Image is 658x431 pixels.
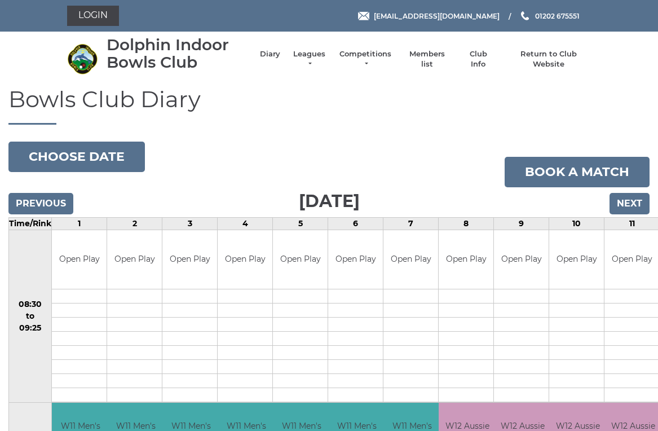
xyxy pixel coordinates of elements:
td: 5 [273,217,328,230]
td: 3 [162,217,218,230]
td: Open Play [549,230,604,289]
td: 4 [218,217,273,230]
img: Dolphin Indoor Bowls Club [67,43,98,74]
a: Diary [260,49,280,59]
td: Open Play [273,230,328,289]
img: Email [358,12,369,20]
td: Open Play [328,230,383,289]
td: Open Play [107,230,162,289]
td: Open Play [218,230,272,289]
a: Email [EMAIL_ADDRESS][DOMAIN_NAME] [358,11,500,21]
td: 9 [494,217,549,230]
button: Choose date [8,142,145,172]
td: Open Play [383,230,438,289]
td: 2 [107,217,162,230]
span: 01202 675551 [535,11,580,20]
a: Leagues [292,49,327,69]
td: Open Play [52,230,107,289]
span: [EMAIL_ADDRESS][DOMAIN_NAME] [374,11,500,20]
a: Return to Club Website [506,49,591,69]
td: 6 [328,217,383,230]
td: 10 [549,217,604,230]
td: 08:30 to 09:25 [9,230,52,403]
div: Dolphin Indoor Bowls Club [107,36,249,71]
a: Competitions [338,49,392,69]
td: 1 [52,217,107,230]
h1: Bowls Club Diary [8,87,650,125]
a: Phone us 01202 675551 [519,11,580,21]
td: 7 [383,217,439,230]
a: Book a match [505,157,650,187]
td: Open Play [162,230,217,289]
a: Login [67,6,119,26]
input: Previous [8,193,73,214]
img: Phone us [521,11,529,20]
td: Open Play [494,230,549,289]
td: Open Play [439,230,493,289]
a: Members list [404,49,451,69]
td: Time/Rink [9,217,52,230]
td: 8 [439,217,494,230]
a: Club Info [462,49,494,69]
input: Next [610,193,650,214]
